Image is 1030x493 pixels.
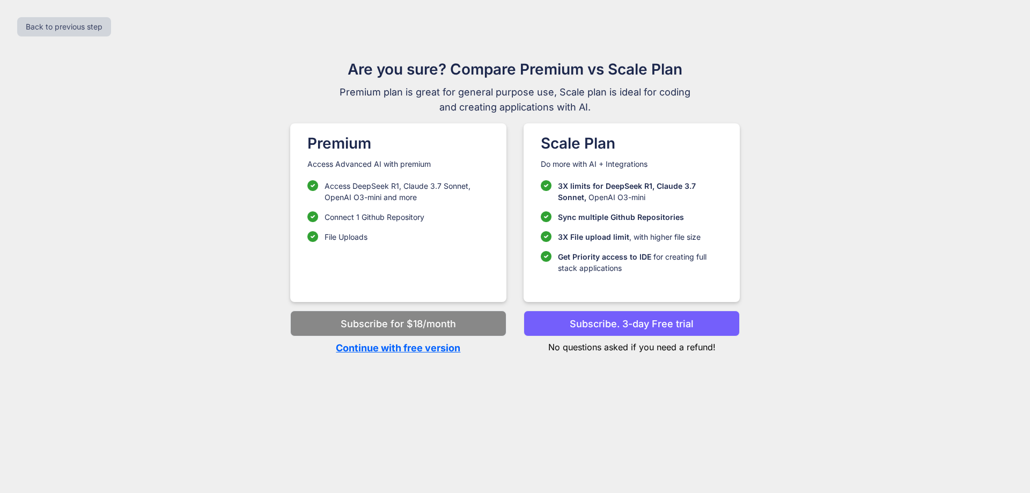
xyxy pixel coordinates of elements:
[325,211,424,223] p: Connect 1 Github Repository
[290,311,506,336] button: Subscribe for $18/month
[541,132,723,154] h1: Scale Plan
[558,252,651,261] span: Get Priority access to IDE
[335,85,695,115] span: Premium plan is great for general purpose use, Scale plan is ideal for coding and creating applic...
[307,132,489,154] h1: Premium
[541,231,551,242] img: checklist
[307,180,318,191] img: checklist
[558,231,701,242] p: , with higher file size
[335,58,695,80] h1: Are you sure? Compare Premium vs Scale Plan
[307,159,489,170] p: Access Advanced AI with premium
[558,232,629,241] span: 3X File upload limit
[17,17,111,36] button: Back to previous step
[325,180,489,203] p: Access DeepSeek R1, Claude 3.7 Sonnet, OpenAI O3-mini and more
[558,180,723,203] p: OpenAI O3-mini
[524,336,740,354] p: No questions asked if you need a refund!
[558,251,723,274] p: for creating full stack applications
[541,211,551,222] img: checklist
[541,180,551,191] img: checklist
[558,181,696,202] span: 3X limits for DeepSeek R1, Claude 3.7 Sonnet,
[307,231,318,242] img: checklist
[341,317,456,331] p: Subscribe for $18/month
[290,341,506,355] p: Continue with free version
[570,317,694,331] p: Subscribe. 3-day Free trial
[558,211,684,223] p: Sync multiple Github Repositories
[524,311,740,336] button: Subscribe. 3-day Free trial
[541,159,723,170] p: Do more with AI + Integrations
[541,251,551,262] img: checklist
[325,231,367,242] p: File Uploads
[307,211,318,222] img: checklist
